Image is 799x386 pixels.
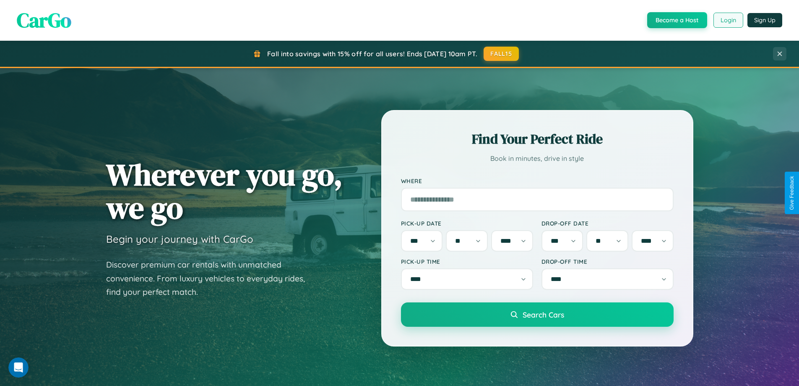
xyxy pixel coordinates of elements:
h2: Find Your Perfect Ride [401,130,674,148]
label: Drop-off Date [541,220,674,227]
label: Pick-up Time [401,258,533,265]
span: CarGo [17,6,71,34]
iframe: Intercom live chat [8,357,29,378]
button: FALL15 [484,47,519,61]
p: Discover premium car rentals with unmatched convenience. From luxury vehicles to everyday rides, ... [106,258,316,299]
button: Login [713,13,743,28]
span: Fall into savings with 15% off for all users! Ends [DATE] 10am PT. [267,50,477,58]
h1: Wherever you go, we go [106,158,343,224]
label: Where [401,177,674,184]
p: Book in minutes, drive in style [401,152,674,165]
button: Sign Up [747,13,782,27]
label: Drop-off Time [541,258,674,265]
h3: Begin your journey with CarGo [106,233,253,245]
button: Become a Host [647,12,707,28]
label: Pick-up Date [401,220,533,227]
div: Give Feedback [789,176,795,210]
button: Search Cars [401,302,674,327]
span: Search Cars [523,310,564,319]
